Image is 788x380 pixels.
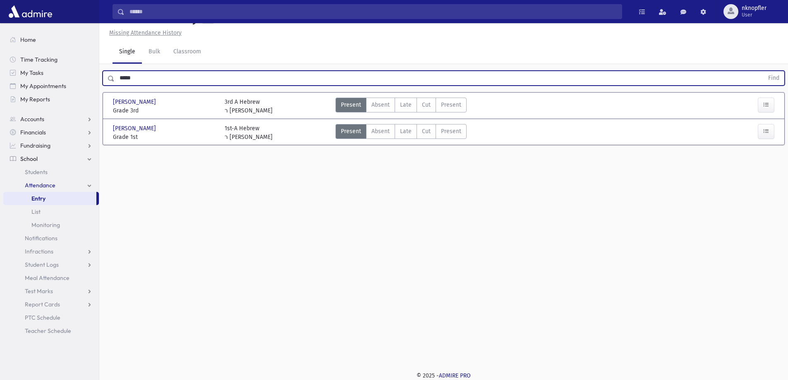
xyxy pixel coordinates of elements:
span: Time Tracking [20,56,57,63]
span: Infractions [25,248,53,255]
a: Infractions [3,245,99,258]
span: Present [341,127,361,136]
a: Accounts [3,112,99,126]
a: Missing Attendance History [106,29,182,36]
span: Fundraising [20,142,50,149]
button: Find [763,71,784,85]
span: Present [441,127,461,136]
div: 1st-A Hebrew ר [PERSON_NAME] [225,124,273,141]
span: Notifications [25,234,57,242]
span: Late [400,127,412,136]
a: Time Tracking [3,53,99,66]
span: Present [441,100,461,109]
span: My Tasks [20,69,43,76]
span: nknopfler [742,5,766,12]
a: Monitoring [3,218,99,232]
a: Bulk [142,41,167,64]
a: Fundraising [3,139,99,152]
a: Notifications [3,232,99,245]
span: Teacher Schedule [25,327,71,335]
span: My Appointments [20,82,66,90]
span: [PERSON_NAME] [113,98,158,106]
span: [PERSON_NAME] [113,124,158,133]
div: AttTypes [335,124,467,141]
a: My Appointments [3,79,99,93]
span: PTC Schedule [25,314,60,321]
a: Teacher Schedule [3,324,99,337]
span: Test Marks [25,287,53,295]
a: Single [113,41,142,64]
span: Cut [422,100,431,109]
a: Home [3,33,99,46]
a: Report Cards [3,298,99,311]
input: Search [125,4,622,19]
span: Absent [371,100,390,109]
span: Attendance [25,182,55,189]
span: Absent [371,127,390,136]
a: Student Logs [3,258,99,271]
span: Meal Attendance [25,274,69,282]
div: AttTypes [335,98,467,115]
a: Meal Attendance [3,271,99,284]
a: Students [3,165,99,179]
span: Student Logs [25,261,59,268]
span: Late [400,100,412,109]
img: AdmirePro [7,3,54,20]
a: Test Marks [3,284,99,298]
span: Grade 1st [113,133,216,141]
a: Classroom [167,41,208,64]
u: Missing Attendance History [109,29,182,36]
span: Students [25,168,48,176]
a: My Reports [3,93,99,106]
span: Present [341,100,361,109]
a: Entry [3,192,96,205]
span: Report Cards [25,301,60,308]
a: PTC Schedule [3,311,99,324]
a: My Tasks [3,66,99,79]
span: Home [20,36,36,43]
a: School [3,152,99,165]
span: Financials [20,129,46,136]
span: List [31,208,41,215]
span: Cut [422,127,431,136]
a: List [3,205,99,218]
span: School [20,155,38,163]
a: Financials [3,126,99,139]
span: My Reports [20,96,50,103]
span: Accounts [20,115,44,123]
div: © 2025 - [113,371,775,380]
span: Grade 3rd [113,106,216,115]
span: Entry [31,195,46,202]
span: User [742,12,766,18]
span: Monitoring [31,221,60,229]
div: 3rd A Hebrew ר [PERSON_NAME] [225,98,273,115]
a: Attendance [3,179,99,192]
